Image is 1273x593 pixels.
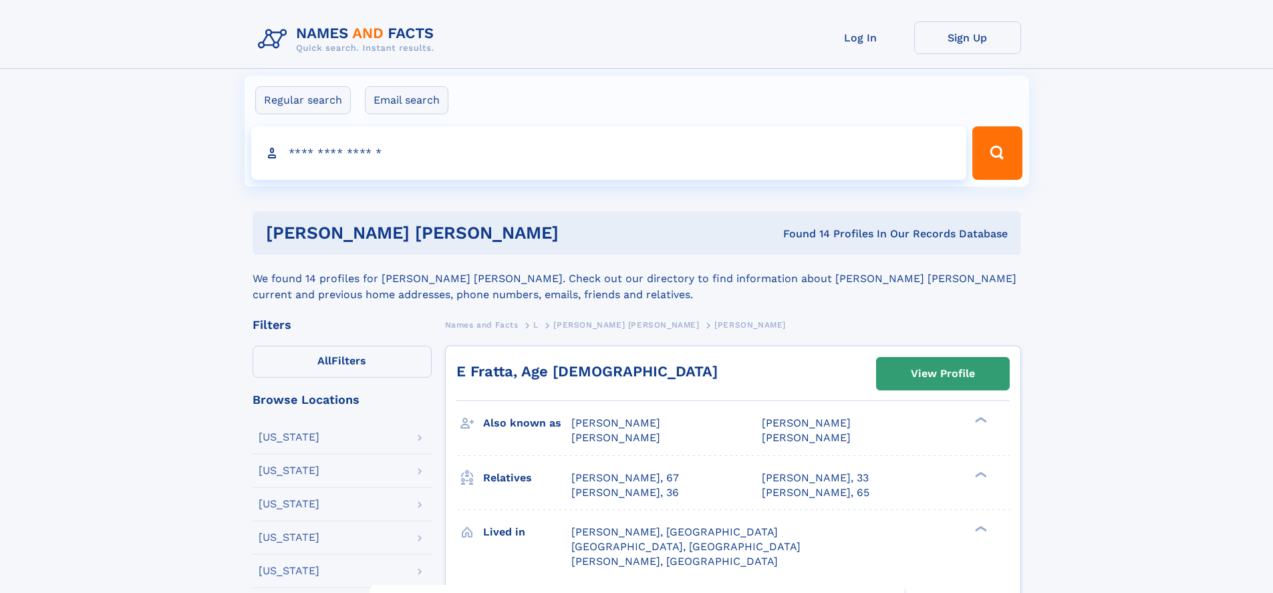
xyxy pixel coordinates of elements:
[877,358,1009,390] a: View Profile
[571,417,660,429] span: [PERSON_NAME]
[483,521,571,544] h3: Lived in
[533,316,539,333] a: L
[553,316,699,333] a: [PERSON_NAME] [PERSON_NAME]
[456,363,718,380] a: E Fratta, Age [DEMOGRAPHIC_DATA]
[251,126,967,180] input: search input
[255,86,351,114] label: Regular search
[445,316,519,333] a: Names and Facts
[259,499,319,509] div: [US_STATE]
[571,540,801,553] span: [GEOGRAPHIC_DATA], [GEOGRAPHIC_DATA]
[762,471,869,485] a: [PERSON_NAME], 33
[571,525,778,538] span: [PERSON_NAME], [GEOGRAPHIC_DATA]
[259,566,319,576] div: [US_STATE]
[253,394,432,406] div: Browse Locations
[807,21,914,54] a: Log In
[911,358,975,389] div: View Profile
[259,465,319,476] div: [US_STATE]
[483,412,571,435] h3: Also known as
[317,354,331,367] span: All
[253,346,432,378] label: Filters
[571,471,679,485] a: [PERSON_NAME], 67
[914,21,1021,54] a: Sign Up
[253,21,445,57] img: Logo Names and Facts
[972,524,988,533] div: ❯
[571,431,660,444] span: [PERSON_NAME]
[365,86,448,114] label: Email search
[259,432,319,443] div: [US_STATE]
[259,532,319,543] div: [US_STATE]
[533,320,539,330] span: L
[571,555,778,568] span: [PERSON_NAME], [GEOGRAPHIC_DATA]
[253,255,1021,303] div: We found 14 profiles for [PERSON_NAME] [PERSON_NAME]. Check out our directory to find information...
[972,470,988,479] div: ❯
[483,467,571,489] h3: Relatives
[762,431,851,444] span: [PERSON_NAME]
[714,320,786,330] span: [PERSON_NAME]
[671,227,1008,241] div: Found 14 Profiles In Our Records Database
[972,416,988,425] div: ❯
[266,225,671,241] h1: [PERSON_NAME] [PERSON_NAME]
[253,319,432,331] div: Filters
[553,320,699,330] span: [PERSON_NAME] [PERSON_NAME]
[571,485,679,500] a: [PERSON_NAME], 36
[762,417,851,429] span: [PERSON_NAME]
[972,126,1022,180] button: Search Button
[762,485,869,500] a: [PERSON_NAME], 65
